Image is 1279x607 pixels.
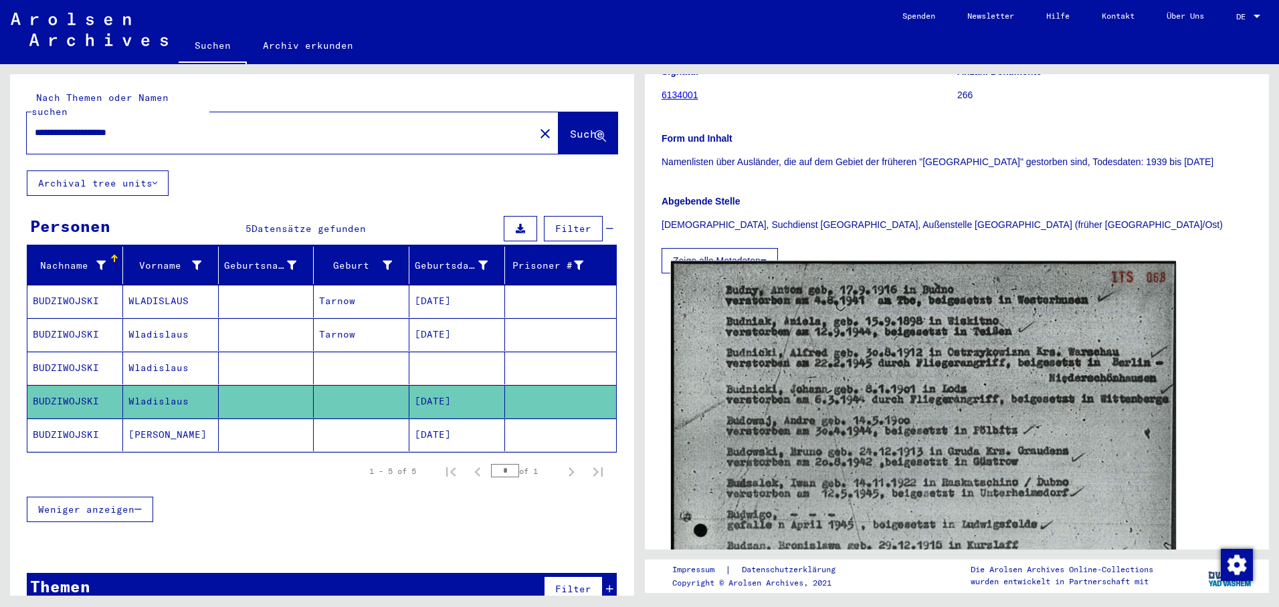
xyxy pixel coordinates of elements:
[30,214,110,238] div: Personen
[555,583,591,595] span: Filter
[224,255,314,276] div: Geburtsname
[245,223,252,235] span: 5
[30,574,90,598] div: Themen
[27,285,123,318] mat-cell: BUDZIWOJSKI
[662,133,732,144] b: Form und Inhalt
[409,385,505,418] mat-cell: [DATE]
[27,497,153,522] button: Weniger anzeigen
[464,458,491,485] button: Previous page
[409,418,505,451] mat-cell: [DATE]
[314,318,409,351] mat-cell: Tarnow
[409,247,505,284] mat-header-cell: Geburtsdatum
[319,259,392,273] div: Geburt‏
[33,255,122,276] div: Nachname
[537,126,553,142] mat-icon: close
[555,223,591,235] span: Filter
[570,127,603,140] span: Suche
[971,576,1153,588] p: wurden entwickelt in Partnerschaft mit
[33,259,106,273] div: Nachname
[128,259,201,273] div: Vorname
[319,255,409,276] div: Geburt‏
[123,247,219,284] mat-header-cell: Vorname
[662,248,778,273] button: Zeige alle Metadaten
[179,29,247,64] a: Suchen
[219,247,314,284] mat-header-cell: Geburtsname
[123,318,219,351] mat-cell: Wladislaus
[128,255,218,276] div: Vorname
[662,90,698,100] a: 6134001
[971,564,1153,576] p: Die Arolsen Archives Online-Collections
[409,318,505,351] mat-cell: [DATE]
[31,92,169,118] mat-label: Nach Themen oder Namen suchen
[11,13,168,46] img: Arolsen_neg.svg
[672,563,725,577] a: Impressum
[27,418,123,451] mat-cell: BUDZIWOJSKI
[1221,549,1253,581] img: Zustimmung ändern
[731,563,852,577] a: Datenschutzerklärung
[252,223,366,235] span: Datensätze gefunden
[27,318,123,351] mat-cell: BUDZIWOJSKI
[544,576,603,602] button: Filter
[672,577,852,589] p: Copyright © Arolsen Archives, 2021
[409,285,505,318] mat-cell: [DATE]
[662,155,1252,169] p: Namenlisten über Ausländer, die auf dem Gebiet der früheren "[GEOGRAPHIC_DATA]" gestorben sind, T...
[544,216,603,241] button: Filter
[491,465,558,477] div: of 1
[27,352,123,384] mat-cell: BUDZIWOJSKI
[224,259,297,273] div: Geburtsname
[123,352,219,384] mat-cell: Wladislaus
[27,170,169,196] button: Archival tree units
[1236,12,1251,21] span: DE
[510,259,583,273] div: Prisoner #
[415,255,504,276] div: Geburtsdatum
[558,458,585,485] button: Next page
[123,385,219,418] mat-cell: Wladislaus
[672,563,852,577] div: |
[415,259,488,273] div: Geburtsdatum
[559,112,617,154] button: Suche
[27,247,123,284] mat-header-cell: Nachname
[314,285,409,318] mat-cell: Tarnow
[1205,559,1256,592] img: yv_logo.png
[38,503,134,515] span: Weniger anzeigen
[957,88,1252,102] p: 266
[1220,548,1252,580] div: Zustimmung ändern
[27,385,123,418] mat-cell: BUDZIWOJSKI
[662,196,740,207] b: Abgebende Stelle
[532,120,559,146] button: Clear
[505,247,616,284] mat-header-cell: Prisoner #
[437,458,464,485] button: First page
[510,255,600,276] div: Prisoner #
[585,458,611,485] button: Last page
[247,29,369,62] a: Archiv erkunden
[369,465,416,477] div: 1 – 5 of 5
[123,418,219,451] mat-cell: [PERSON_NAME]
[123,285,219,318] mat-cell: WLADISLAUS
[662,218,1252,232] p: [DEMOGRAPHIC_DATA], Suchdienst [GEOGRAPHIC_DATA], Außenstelle [GEOGRAPHIC_DATA] (früher [GEOGRAPH...
[314,247,409,284] mat-header-cell: Geburt‏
